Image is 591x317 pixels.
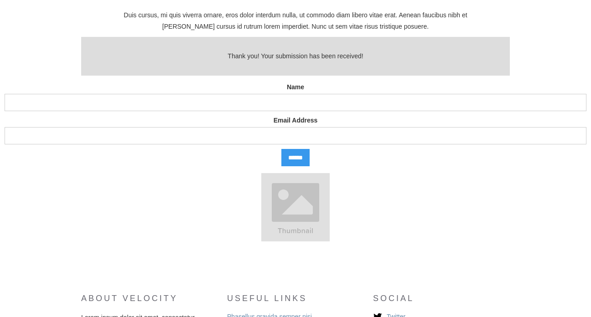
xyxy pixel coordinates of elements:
[81,37,510,76] div: Email Form success
[261,173,330,241] a: open lightbox
[5,116,586,125] label: Email Address
[90,51,501,62] p: Thank you! Your submission has been received!
[5,82,586,92] label: Name
[373,294,510,303] h5: social
[227,294,364,303] h5: useful links
[81,294,218,303] h5: about velocity
[5,82,586,166] form: Lead gen form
